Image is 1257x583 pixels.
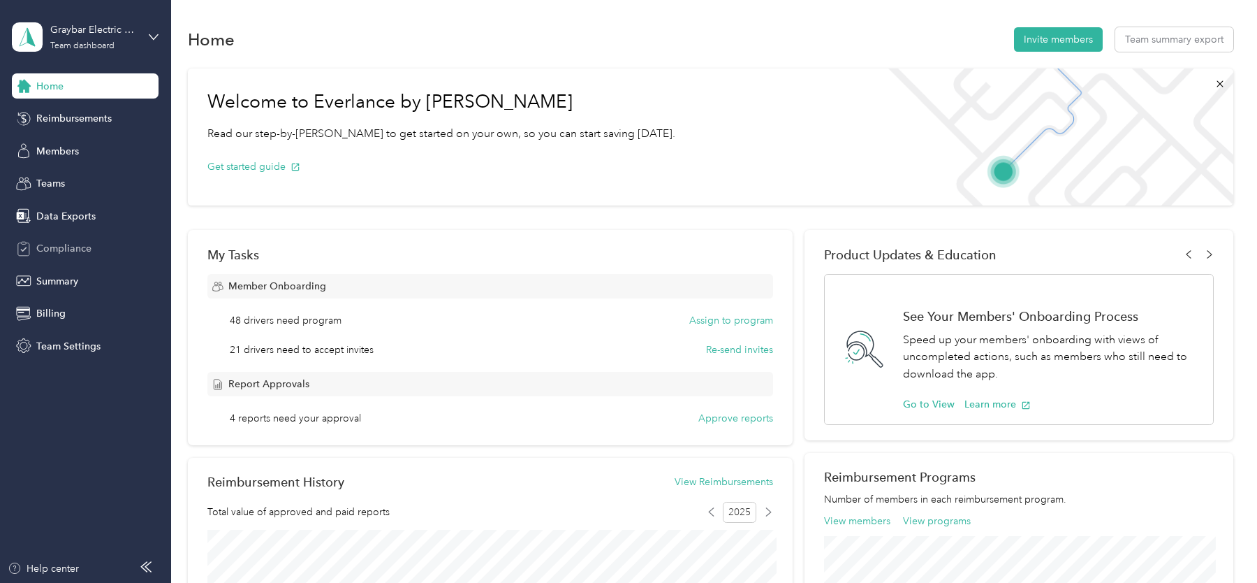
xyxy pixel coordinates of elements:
[903,397,955,412] button: Go to View
[8,561,79,576] button: Help center
[207,125,675,143] p: Read our step-by-[PERSON_NAME] to get started on your own, so you can start saving [DATE].
[36,241,91,256] span: Compliance
[207,91,675,113] h1: Welcome to Everlance by [PERSON_NAME]
[1014,27,1103,52] button: Invite members
[706,343,773,357] button: Re-send invites
[36,144,79,159] span: Members
[689,313,773,328] button: Assign to program
[874,69,1233,206] img: Welcome to everlance
[230,411,361,426] span: 4 reports need your approval
[50,42,115,50] div: Team dashboard
[36,176,65,191] span: Teams
[824,492,1213,507] p: Number of members in each reimbursement program.
[228,377,309,391] span: Report Approvals
[228,279,326,294] span: Member Onboarding
[675,475,773,489] button: View Reimbursements
[207,247,773,262] div: My Tasks
[36,274,78,289] span: Summary
[230,343,374,357] span: 21 drivers need to accept invites
[964,397,1031,412] button: Learn more
[903,331,1198,383] p: Speed up your members' onboarding with views of uncompleted actions, such as members who still ne...
[36,339,101,354] span: Team Settings
[36,111,112,126] span: Reimbursements
[36,209,96,224] span: Data Exports
[36,306,66,321] span: Billing
[698,411,773,426] button: Approve reports
[824,247,997,262] span: Product Updates & Education
[824,470,1213,484] h2: Reimbursement Programs
[36,79,64,94] span: Home
[207,159,300,174] button: Get started guide
[207,505,390,519] span: Total value of approved and paid reports
[903,309,1198,324] h1: See Your Members' Onboarding Process
[1115,27,1233,52] button: Team summary export
[207,475,344,489] h2: Reimbursement History
[1179,505,1257,583] iframe: Everlance-gr Chat Button Frame
[824,514,890,528] button: View members
[723,502,756,523] span: 2025
[50,22,138,37] div: Graybar Electric Company, Inc
[903,514,971,528] button: View programs
[188,32,235,47] h1: Home
[230,313,341,328] span: 48 drivers need program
